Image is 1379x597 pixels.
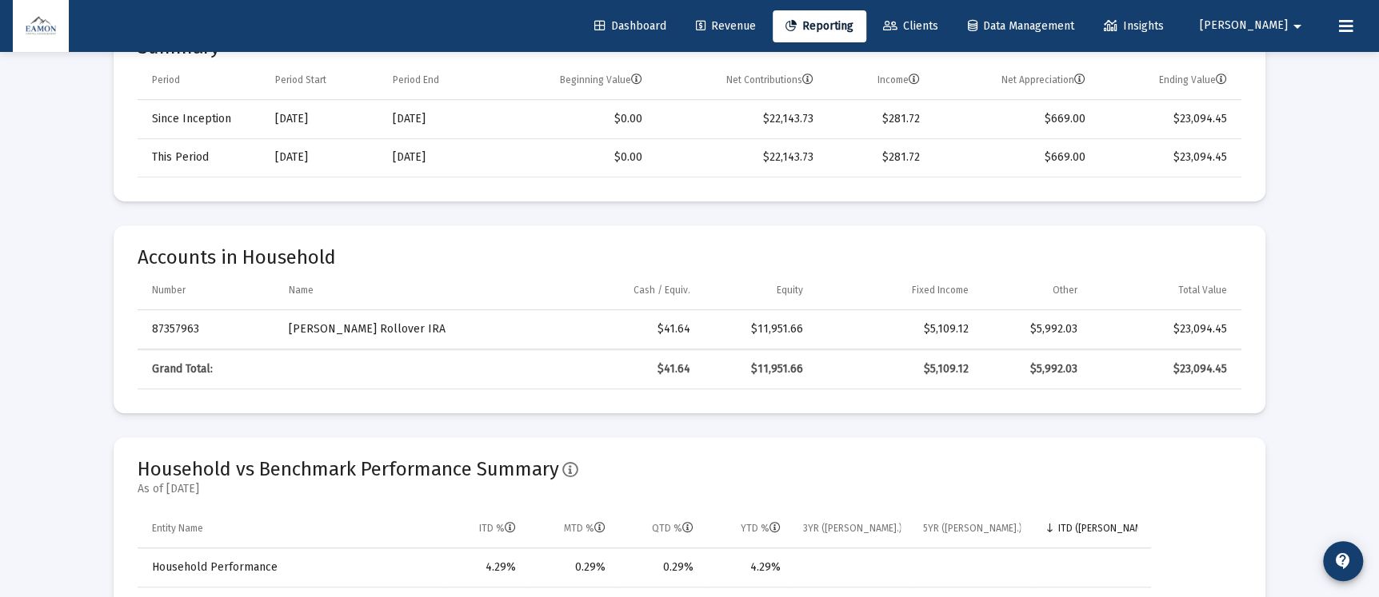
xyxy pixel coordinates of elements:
[785,19,853,33] span: Reporting
[138,272,1241,389] div: Data grid
[877,74,920,86] div: Income
[814,272,980,310] td: Column Fixed Income
[527,510,617,548] td: Column MTD %
[1097,138,1241,177] td: $23,094.45
[564,522,606,535] div: MTD %
[870,10,951,42] a: Clients
[955,10,1087,42] a: Data Management
[138,310,278,348] td: 87357963
[628,559,693,575] div: 0.29%
[825,138,931,177] td: $281.72
[289,284,314,297] div: Name
[455,559,516,575] div: 4.29%
[1200,19,1288,33] span: [PERSON_NAME]
[444,510,527,548] td: Column ITD %
[479,522,516,535] div: ITD %
[138,138,264,177] td: This Period
[696,19,756,33] span: Revenue
[1333,551,1353,571] mat-icon: contact_support
[633,284,689,297] div: Cash / Equiv.
[1100,321,1227,337] div: $23,094.45
[683,10,769,42] a: Revenue
[726,74,813,86] div: Net Contributions
[1097,62,1241,100] td: Column Ending Value
[138,548,444,587] td: Household Performance
[712,321,803,337] div: $11,951.66
[991,361,1077,377] div: $5,992.03
[493,100,653,138] td: $0.00
[549,321,690,337] div: $41.64
[594,19,666,33] span: Dashboard
[652,522,693,535] div: QTD %
[393,111,482,127] div: [DATE]
[138,100,264,138] td: Since Inception
[138,62,264,100] td: Column Period
[152,522,203,535] div: Entity Name
[1097,100,1241,138] td: $23,094.45
[138,458,559,480] span: Household vs Benchmark Performance Summary
[777,284,803,297] div: Equity
[275,111,370,127] div: [DATE]
[138,39,1241,55] mat-card-title: Summary
[716,559,781,575] div: 4.29%
[1057,522,1137,535] div: ITD ([PERSON_NAME].) %
[582,10,679,42] a: Dashboard
[393,74,439,86] div: Period End
[773,10,866,42] a: Reporting
[538,272,701,310] td: Column Cash / Equiv.
[654,100,825,138] td: $22,143.73
[1001,74,1085,86] div: Net Appreciation
[931,62,1097,100] td: Column Net Appreciation
[549,361,690,377] div: $41.64
[138,62,1241,177] div: Data grid
[1089,272,1241,310] td: Column Total Value
[538,559,606,575] div: 0.29%
[968,19,1074,33] span: Data Management
[912,284,969,297] div: Fixed Income
[1053,284,1077,297] div: Other
[493,138,653,177] td: $0.00
[278,272,538,310] td: Column Name
[825,62,931,100] td: Column Income
[1104,19,1164,33] span: Insights
[980,272,1089,310] td: Column Other
[1100,361,1227,377] div: $23,094.45
[560,74,642,86] div: Beginning Value
[654,138,825,177] td: $22,143.73
[138,481,578,497] mat-card-subtitle: As of [DATE]
[654,62,825,100] td: Column Net Contributions
[741,522,781,535] div: YTD %
[712,361,803,377] div: $11,951.66
[825,361,969,377] div: $5,109.12
[931,100,1097,138] td: $669.00
[278,310,538,348] td: [PERSON_NAME] Rollover IRA
[138,272,278,310] td: Column Number
[264,62,382,100] td: Column Period Start
[617,510,705,548] td: Column QTD %
[275,149,370,165] div: [DATE]
[825,321,969,337] div: $5,109.12
[1091,10,1177,42] a: Insights
[923,522,1021,535] div: 5YR ([PERSON_NAME].) %
[705,510,792,548] td: Column YTD %
[1159,74,1227,86] div: Ending Value
[803,522,901,535] div: 3YR ([PERSON_NAME].) %
[1178,284,1227,297] div: Total Value
[701,272,814,310] td: Column Equity
[883,19,938,33] span: Clients
[991,321,1077,337] div: $5,992.03
[25,10,57,42] img: Dashboard
[152,284,186,297] div: Number
[1032,510,1151,548] td: Column ITD (Ann.) %
[1181,10,1326,42] button: [PERSON_NAME]
[138,249,1241,265] mat-card-title: Accounts in Household
[393,149,482,165] div: [DATE]
[152,74,180,86] div: Period
[382,62,493,100] td: Column Period End
[931,138,1097,177] td: $669.00
[1288,10,1307,42] mat-icon: arrow_drop_down
[493,62,653,100] td: Column Beginning Value
[912,510,1032,548] td: Column 5YR (Ann.) %
[152,361,266,377] div: Grand Total:
[275,74,326,86] div: Period Start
